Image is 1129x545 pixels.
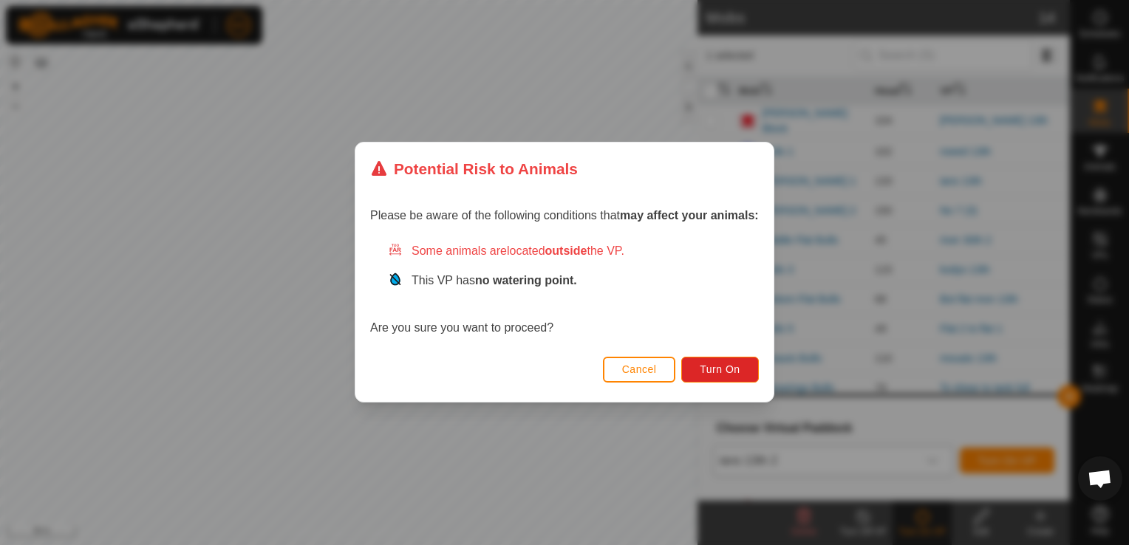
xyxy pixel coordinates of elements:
[412,275,577,287] span: This VP has
[370,243,759,337] div: Are you sure you want to proceed?
[388,243,759,261] div: Some animals are
[1078,456,1122,501] div: Open chat
[507,245,624,258] span: located the VP.
[370,157,578,180] div: Potential Risk to Animals
[370,210,759,222] span: Please be aware of the following conditions that
[620,210,759,222] strong: may affect your animals:
[475,275,577,287] strong: no watering point.
[682,357,759,383] button: Turn On
[700,364,740,376] span: Turn On
[622,364,657,376] span: Cancel
[545,245,587,258] strong: outside
[603,357,676,383] button: Cancel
